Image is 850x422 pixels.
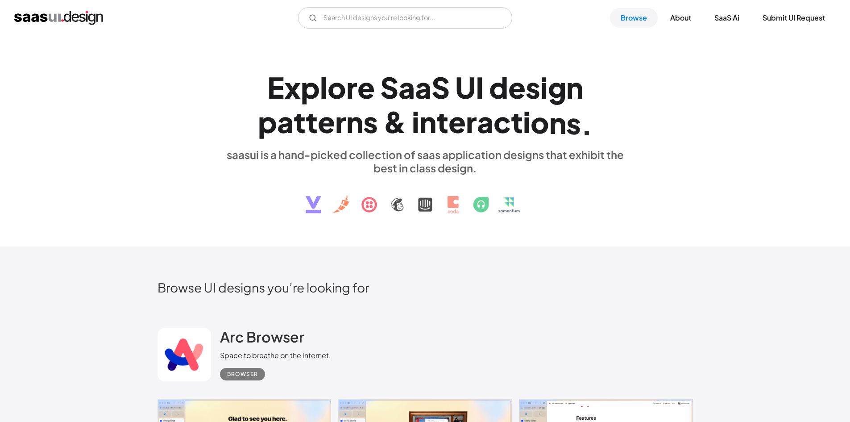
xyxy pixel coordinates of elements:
[301,70,320,104] div: p
[566,70,583,104] div: n
[284,70,301,104] div: x
[14,11,103,25] a: home
[436,104,448,139] div: t
[526,70,540,104] div: s
[363,104,378,139] div: s
[335,104,346,139] div: r
[477,104,493,139] div: a
[320,70,328,104] div: l
[566,106,581,140] div: s
[581,107,593,141] div: .
[659,8,702,28] a: About
[346,70,357,104] div: r
[523,104,531,139] div: i
[419,104,436,139] div: n
[476,70,484,104] div: I
[277,104,294,139] div: a
[290,175,560,221] img: text, icon, saas logo
[258,104,277,139] div: p
[346,104,363,139] div: n
[398,70,415,104] div: a
[412,104,419,139] div: i
[294,104,306,139] div: t
[357,70,375,104] div: e
[220,350,331,361] div: Space to breathe on the internet.
[610,8,658,28] a: Browse
[318,104,335,139] div: e
[511,104,523,139] div: t
[455,70,476,104] div: U
[489,70,508,104] div: d
[158,280,693,295] h2: Browse UI designs you’re looking for
[540,70,548,104] div: i
[298,7,512,29] form: Email Form
[220,328,304,346] h2: Arc Browser
[220,70,630,139] h1: Explore SaaS UI design patterns & interactions.
[415,70,431,104] div: a
[267,70,284,104] div: E
[220,148,630,175] div: saasui is a hand-picked collection of saas application designs that exhibit the best in class des...
[549,105,566,139] div: n
[752,8,836,28] a: Submit UI Request
[220,328,304,350] a: Arc Browser
[704,8,750,28] a: SaaS Ai
[306,104,318,139] div: t
[227,369,258,380] div: Browser
[531,104,549,139] div: o
[298,7,512,29] input: Search UI designs you're looking for...
[383,104,406,139] div: &
[493,104,511,139] div: c
[380,70,398,104] div: S
[431,70,450,104] div: S
[508,70,526,104] div: e
[328,70,346,104] div: o
[466,104,477,139] div: r
[548,70,566,104] div: g
[448,104,466,139] div: e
